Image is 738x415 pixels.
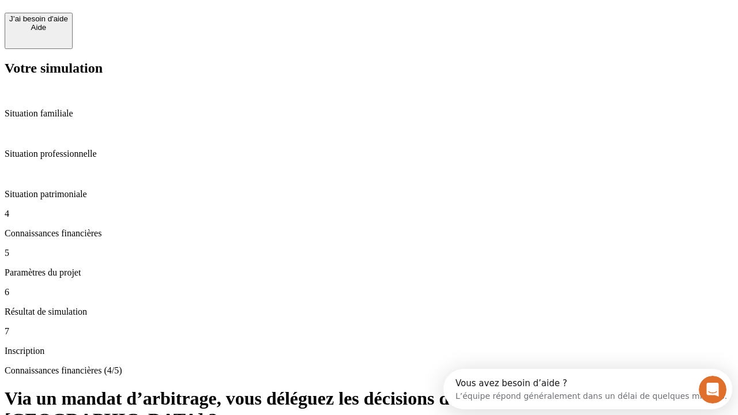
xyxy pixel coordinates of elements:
p: Paramètres du projet [5,267,733,278]
p: Résultat de simulation [5,307,733,317]
div: J’ai besoin d'aide [9,14,68,23]
p: Situation professionnelle [5,149,733,159]
p: 5 [5,248,733,258]
p: Inscription [5,346,733,356]
button: J’ai besoin d'aideAide [5,13,73,49]
div: Ouvrir le Messenger Intercom [5,5,318,36]
iframe: Intercom live chat discovery launcher [443,369,732,409]
p: 4 [5,209,733,219]
p: 7 [5,326,733,337]
div: L’équipe répond généralement dans un délai de quelques minutes. [12,19,284,31]
iframe: Intercom live chat [699,376,726,403]
p: Connaissances financières [5,228,733,239]
p: Situation patrimoniale [5,189,733,199]
div: Aide [9,23,68,32]
h2: Votre simulation [5,61,733,76]
p: Situation familiale [5,108,733,119]
div: Vous avez besoin d’aide ? [12,10,284,19]
p: Connaissances financières (4/5) [5,365,733,376]
p: 6 [5,287,733,297]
